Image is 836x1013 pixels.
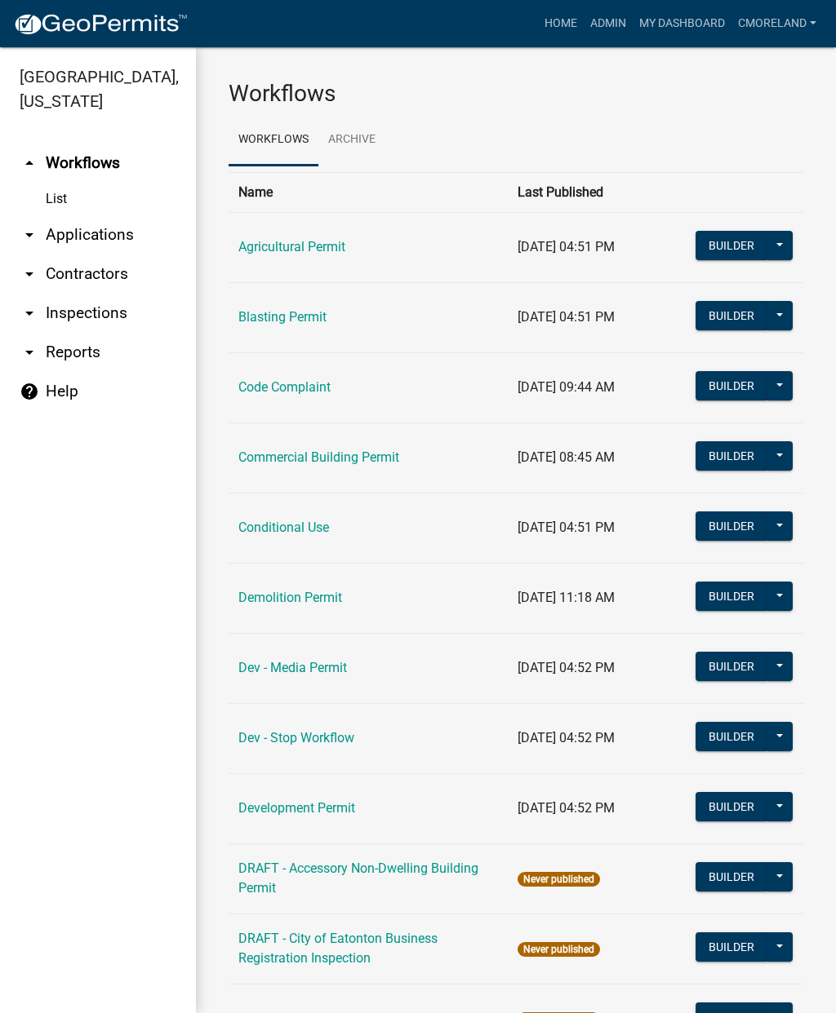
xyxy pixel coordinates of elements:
i: arrow_drop_down [20,303,39,323]
button: Builder [696,722,767,751]
a: DRAFT - Accessory Non-Dwelling Building Permit [238,860,478,896]
a: Blasting Permit [238,309,327,325]
button: Builder [696,792,767,821]
button: Builder [696,301,767,330]
button: Builder [696,652,767,681]
span: [DATE] 04:52 PM [518,730,615,745]
span: [DATE] 04:52 PM [518,800,615,816]
a: Home [538,8,584,39]
a: Admin [584,8,633,39]
button: Builder [696,582,767,611]
i: arrow_drop_up [20,153,39,173]
th: Last Published [508,172,685,212]
i: arrow_drop_down [20,264,39,284]
span: [DATE] 04:51 PM [518,520,615,535]
span: [DATE] 04:51 PM [518,239,615,254]
button: Builder [696,441,767,471]
a: Archive [318,114,385,166]
th: Name [229,172,508,212]
button: Builder [696,231,767,260]
a: Commercial Building Permit [238,449,399,465]
button: Builder [696,511,767,541]
span: Never published [518,942,600,957]
a: Dev - Media Permit [238,660,347,675]
span: [DATE] 04:52 PM [518,660,615,675]
span: [DATE] 11:18 AM [518,590,615,605]
a: Conditional Use [238,520,329,535]
button: Builder [696,932,767,962]
i: help [20,382,39,401]
a: Code Complaint [238,379,331,395]
a: cmoreland [731,8,823,39]
a: Dev - Stop Workflow [238,730,354,745]
h3: Workflows [229,80,803,108]
span: [DATE] 08:45 AM [518,449,615,465]
a: Development Permit [238,800,355,816]
button: Builder [696,371,767,400]
span: [DATE] 09:44 AM [518,379,615,395]
a: Demolition Permit [238,590,342,605]
span: [DATE] 04:51 PM [518,309,615,325]
span: Never published [518,872,600,887]
a: My Dashboard [633,8,731,39]
i: arrow_drop_down [20,343,39,362]
button: Builder [696,862,767,891]
a: Agricultural Permit [238,239,345,254]
a: Workflows [229,114,318,166]
a: DRAFT - City of Eatonton Business Registration Inspection [238,931,438,966]
i: arrow_drop_down [20,225,39,245]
